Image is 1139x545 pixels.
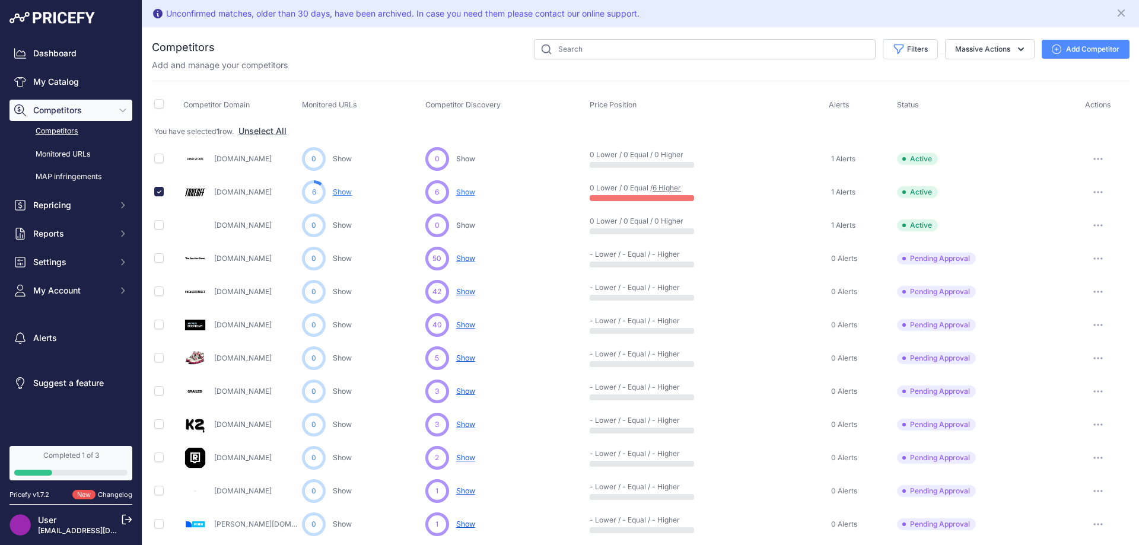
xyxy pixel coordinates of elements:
[214,387,272,396] a: [DOMAIN_NAME]
[829,100,850,109] span: Alerts
[831,254,857,263] span: 0 Alerts
[590,250,666,259] p: - Lower / - Equal / - Higher
[311,286,316,297] span: 0
[333,187,352,196] a: Show
[897,485,976,497] span: Pending Approval
[214,353,272,362] a: [DOMAIN_NAME]
[831,320,857,330] span: 0 Alerts
[456,353,475,362] span: Show
[214,154,272,163] a: [DOMAIN_NAME]
[9,167,132,187] a: MAP infringements
[831,519,857,529] span: 0 Alerts
[897,419,976,431] span: Pending Approval
[435,419,439,430] span: 3
[590,515,666,525] p: - Lower / - Equal / - Higher
[897,186,938,198] span: Active
[9,144,132,165] a: Monitored URLs
[897,253,976,264] span: Pending Approval
[9,71,132,93] a: My Catalog
[33,199,111,211] span: Repricing
[831,453,857,463] span: 0 Alerts
[333,420,352,429] a: Show
[590,349,666,359] p: - Lower / - Equal / - Higher
[311,452,316,463] span: 0
[9,490,49,500] div: Pricefy v1.7.2
[456,187,475,196] span: Show
[9,223,132,244] button: Reports
[333,453,352,462] a: Show
[214,453,272,462] a: [DOMAIN_NAME]
[456,154,475,163] span: Show
[456,486,475,495] span: Show
[829,219,855,231] a: 1 Alerts
[435,386,439,397] span: 3
[590,482,666,492] p: - Lower / - Equal / - Higher
[9,100,132,121] button: Competitors
[590,449,666,458] p: - Lower / - Equal / - Higher
[98,490,132,499] a: Changelog
[214,254,272,263] a: [DOMAIN_NAME]
[38,515,56,525] a: User
[435,220,440,231] span: 0
[311,320,316,330] span: 0
[653,183,681,192] a: 6 Higher
[333,353,352,362] a: Show
[311,519,316,530] span: 0
[590,183,666,193] p: 0 Lower / 0 Equal /
[152,39,215,56] h2: Competitors
[435,353,439,364] span: 5
[333,519,352,528] a: Show
[72,490,96,500] span: New
[311,353,316,364] span: 0
[214,221,272,230] a: [DOMAIN_NAME]
[311,220,316,231] span: 0
[590,283,666,292] p: - Lower / - Equal / - Higher
[1115,5,1130,19] button: Close
[590,316,666,326] p: - Lower / - Equal / - Higher
[9,43,132,64] a: Dashboard
[183,100,250,109] span: Competitor Domain
[456,287,475,296] span: Show
[831,486,857,496] span: 0 Alerts
[831,287,857,297] span: 0 Alerts
[897,100,919,109] span: Status
[214,287,272,296] a: [DOMAIN_NAME]
[1042,40,1130,59] button: Add Competitor
[9,195,132,216] button: Repricing
[214,320,272,329] a: [DOMAIN_NAME]
[456,420,475,429] span: Show
[456,254,475,263] span: Show
[311,419,316,430] span: 0
[214,519,329,528] a: [PERSON_NAME][DOMAIN_NAME]
[38,526,162,535] a: [EMAIL_ADDRESS][DOMAIN_NAME]
[9,121,132,142] a: Competitors
[590,216,666,226] p: 0 Lower / 0 Equal / 0 Higher
[897,518,976,530] span: Pending Approval
[590,416,666,425] p: - Lower / - Equal / - Higher
[311,154,316,164] span: 0
[456,519,475,528] span: Show
[312,187,316,197] span: 6
[831,420,857,429] span: 0 Alerts
[9,43,132,432] nav: Sidebar
[432,286,441,297] span: 42
[333,221,352,230] a: Show
[425,100,501,109] span: Competitor Discovery
[897,153,938,165] span: Active
[897,385,976,397] span: Pending Approval
[33,256,111,268] span: Settings
[831,353,857,363] span: 0 Alerts
[311,253,316,264] span: 0
[897,352,976,364] span: Pending Approval
[302,100,357,109] span: Monitored URLs
[897,319,976,331] span: Pending Approval
[456,453,475,462] span: Show
[435,187,439,197] span: 6
[333,387,352,396] a: Show
[152,59,288,71] p: Add and manage your competitors
[9,251,132,273] button: Settings
[9,446,132,480] a: Completed 1 of 3
[945,39,1035,59] button: Massive Actions
[831,154,855,164] span: 1 Alerts
[238,125,287,137] button: Unselect All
